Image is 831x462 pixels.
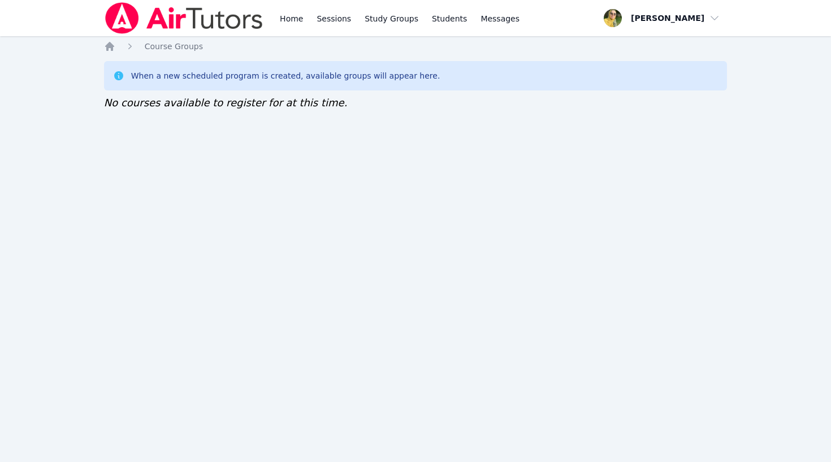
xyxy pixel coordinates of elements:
[481,13,520,24] span: Messages
[104,97,348,109] span: No courses available to register for at this time.
[145,41,203,52] a: Course Groups
[104,41,728,52] nav: Breadcrumb
[131,70,440,81] div: When a new scheduled program is created, available groups will appear here.
[145,42,203,51] span: Course Groups
[104,2,264,34] img: Air Tutors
